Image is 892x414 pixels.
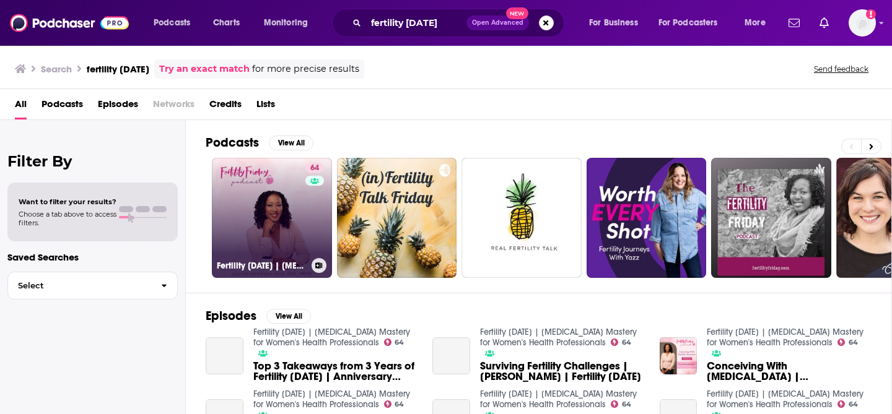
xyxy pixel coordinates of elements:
img: Podchaser - Follow, Share and Rate Podcasts [10,11,129,35]
a: 64Fertility [DATE] | [MEDICAL_DATA] Mastery for Women's Health Professionals [212,158,332,278]
a: EpisodesView All [206,308,311,324]
span: 64 [395,340,404,345]
button: open menu [580,13,654,33]
a: Show notifications dropdown [815,12,834,33]
h3: Fertility [DATE] | [MEDICAL_DATA] Mastery for Women's Health Professionals [217,261,307,271]
span: New [506,7,528,19]
button: Send feedback [810,64,872,74]
button: open menu [145,13,206,33]
svg: Add a profile image [866,9,876,19]
a: All [15,94,27,119]
span: For Podcasters [658,14,718,32]
span: Monitoring [264,14,308,32]
span: Networks [153,94,195,119]
a: 64 [384,400,404,408]
span: 64 [849,340,858,345]
a: Conceiving With Fertility Awareness | Lisa | Fertility Friday [707,361,872,382]
button: open menu [736,13,781,33]
button: Select [7,272,178,300]
span: Podcasts [154,14,190,32]
span: 64 [622,402,631,407]
a: PodcastsView All [206,135,313,150]
span: Top 3 Takeaways from 3 Years of Fertility [DATE] | Anniversary Edition | [PERSON_NAME] | Fertilit... [253,361,418,382]
a: Fertility Friday | Fertility Awareness Mastery for Women's Health Professionals [480,327,637,348]
button: open menu [255,13,324,33]
a: Fertility Friday | Fertility Awareness Mastery for Women's Health Professionals [253,327,410,348]
button: Show profile menu [849,9,876,37]
a: 64 [611,339,631,346]
a: Try an exact match [159,62,250,76]
button: View All [269,136,313,150]
span: Surviving Fertility Challenges | [PERSON_NAME] | Fertility [DATE] [480,361,645,382]
input: Search podcasts, credits, & more... [366,13,466,33]
button: View All [266,309,311,324]
img: User Profile [849,9,876,37]
span: Want to filter your results? [19,197,116,206]
button: Open AdvancedNew [466,15,529,30]
span: 64 [849,402,858,407]
span: 64 [395,402,404,407]
span: Choose a tab above to access filters. [19,210,116,227]
a: Surviving Fertility Challenges | Lisa | Fertility Friday [480,361,645,382]
a: Top 3 Takeaways from 3 Years of Fertility Friday | Anniversary Edition | Lisa | Fertility Friday [206,337,243,375]
span: Conceiving With [MEDICAL_DATA] | [PERSON_NAME] | Fertility [DATE] [707,361,872,382]
a: Show notifications dropdown [784,12,805,33]
a: Top 3 Takeaways from 3 Years of Fertility Friday | Anniversary Edition | Lisa | Fertility Friday [253,361,418,382]
h2: Episodes [206,308,256,324]
a: Surviving Fertility Challenges | Lisa | Fertility Friday [432,337,470,375]
a: 64 [837,400,858,408]
a: Fertility Friday | Fertility Awareness Mastery for Women's Health Professionals [707,327,864,348]
a: 64 [384,339,404,346]
span: Logged in as autumncomm [849,9,876,37]
h2: Filter By [7,152,178,170]
span: Select [8,282,151,290]
h3: fertility [DATE] [87,63,149,75]
a: Credits [209,94,242,119]
h3: Search [41,63,72,75]
a: Fertility Friday | Fertility Awareness Mastery for Women's Health Professionals [480,389,637,410]
span: 64 [310,162,319,175]
span: More [745,14,766,32]
a: 64 [611,400,631,408]
span: Charts [213,14,240,32]
h2: Podcasts [206,135,259,150]
span: For Business [589,14,638,32]
a: Fertility Friday | Fertility Awareness Mastery for Women's Health Professionals [707,389,864,410]
a: Lists [256,94,275,119]
a: 64 [305,163,324,173]
p: Saved Searches [7,251,178,263]
span: Open Advanced [472,20,523,26]
div: Search podcasts, credits, & more... [344,9,576,37]
a: Episodes [98,94,138,119]
a: Podcasts [42,94,83,119]
a: Charts [205,13,247,33]
a: 64 [837,339,858,346]
button: open menu [650,13,736,33]
a: Fertility Friday | Fertility Awareness Mastery for Women's Health Professionals [253,389,410,410]
img: Conceiving With Fertility Awareness | Lisa | Fertility Friday [660,337,697,375]
span: for more precise results [252,62,359,76]
span: 64 [622,340,631,345]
